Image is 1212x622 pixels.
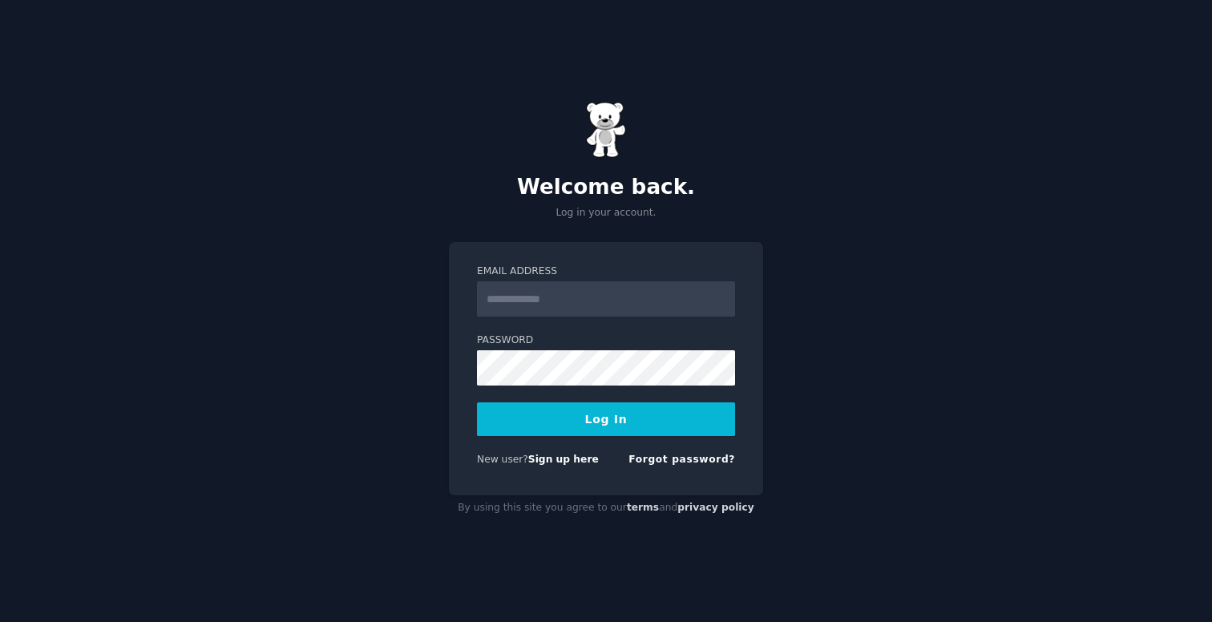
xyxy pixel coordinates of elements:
[449,206,763,220] p: Log in your account.
[628,454,735,465] a: Forgot password?
[677,502,754,513] a: privacy policy
[627,502,659,513] a: terms
[477,333,735,348] label: Password
[477,265,735,279] label: Email Address
[477,402,735,436] button: Log In
[528,454,599,465] a: Sign up here
[586,102,626,158] img: Gummy Bear
[477,454,528,465] span: New user?
[449,495,763,521] div: By using this site you agree to our and
[449,175,763,200] h2: Welcome back.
